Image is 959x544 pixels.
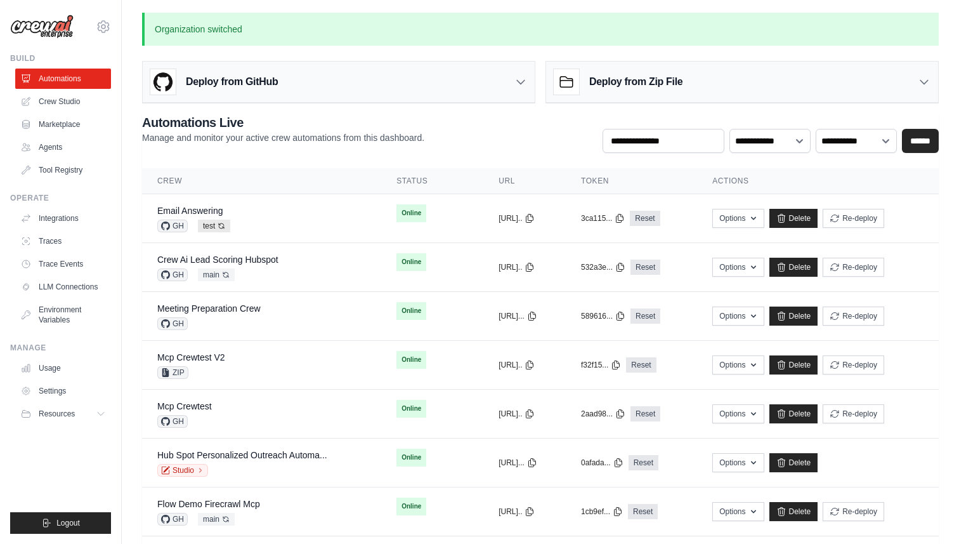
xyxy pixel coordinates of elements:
[712,258,764,277] button: Options
[157,220,188,232] span: GH
[198,269,235,281] span: main
[15,137,111,157] a: Agents
[39,409,75,419] span: Resources
[157,464,208,477] a: Studio
[157,366,188,379] span: ZIP
[157,415,188,428] span: GH
[823,404,884,423] button: Re-deploy
[589,74,682,90] h3: Deploy from Zip File
[630,260,660,275] a: Reset
[15,160,111,180] a: Tool Registry
[10,15,74,39] img: Logo
[581,360,621,370] button: f32f15...
[15,208,111,229] a: Integrations
[712,502,764,521] button: Options
[581,262,625,272] button: 532a3e...
[823,502,884,521] button: Re-deploy
[769,258,818,277] a: Delete
[157,255,278,265] a: Crew Ai Lead Scoring Hubspot
[396,449,426,467] span: Online
[10,53,111,63] div: Build
[483,168,566,194] th: URL
[10,193,111,203] div: Operate
[15,114,111,135] a: Marketplace
[157,352,225,362] a: Mcp Crewtest V2
[15,277,111,297] a: LLM Connections
[157,401,212,411] a: Mcp Crewtest
[823,209,884,228] button: Re-deploy
[15,300,111,330] a: Environment Variables
[381,168,483,194] th: Status
[630,308,660,324] a: Reset
[56,518,80,528] span: Logout
[142,131,424,144] p: Manage and monitor your active crew automations from this dashboard.
[157,303,261,314] a: Meeting Preparation Crew
[10,343,111,353] div: Manage
[150,69,176,95] img: GitHub Logo
[823,307,884,326] button: Re-deploy
[581,409,625,419] button: 2aad98...
[15,358,111,378] a: Usage
[198,220,230,232] span: test
[823,355,884,375] button: Re-deploy
[566,168,697,194] th: Token
[15,231,111,251] a: Traces
[157,269,188,281] span: GH
[142,13,939,46] p: Organization switched
[396,400,426,418] span: Online
[396,498,426,515] span: Online
[15,381,111,401] a: Settings
[823,258,884,277] button: Re-deploy
[581,213,625,223] button: 3ca115...
[630,211,660,226] a: Reset
[15,69,111,89] a: Automations
[142,114,424,131] h2: Automations Live
[626,357,656,373] a: Reset
[697,168,939,194] th: Actions
[157,206,223,216] a: Email Answering
[157,317,188,330] span: GH
[769,355,818,375] a: Delete
[629,455,658,470] a: Reset
[769,453,818,472] a: Delete
[157,513,188,526] span: GH
[628,504,658,519] a: Reset
[712,307,764,326] button: Options
[15,91,111,112] a: Crew Studio
[157,450,327,460] a: Hub Spot Personalized Outreach Automa...
[581,311,625,321] button: 589616...
[186,74,278,90] h3: Deploy from GitHub
[581,458,623,468] button: 0afada...
[769,404,818,423] a: Delete
[630,406,660,421] a: Reset
[396,351,426,369] span: Online
[15,404,111,424] button: Resources
[396,302,426,320] span: Online
[142,168,381,194] th: Crew
[712,453,764,472] button: Options
[581,507,623,517] button: 1cb9ef...
[396,253,426,271] span: Online
[769,209,818,228] a: Delete
[712,404,764,423] button: Options
[15,254,111,274] a: Trace Events
[157,499,260,509] a: Flow Demo Firecrawl Mcp
[769,307,818,326] a: Delete
[769,502,818,521] a: Delete
[712,209,764,228] button: Options
[712,355,764,375] button: Options
[198,513,235,526] span: main
[10,512,111,534] button: Logout
[396,204,426,222] span: Online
